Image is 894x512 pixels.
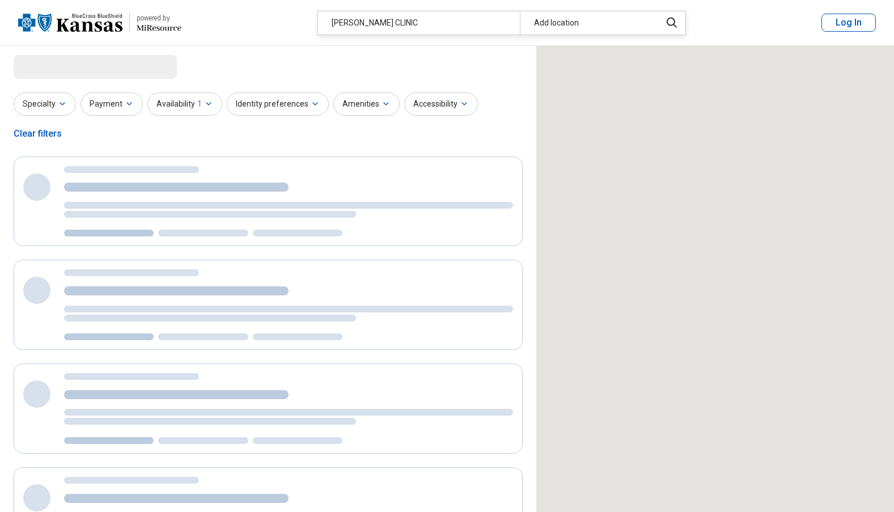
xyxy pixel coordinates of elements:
a: Blue Cross Blue Shield Kansaspowered by [18,9,181,36]
button: Availability1 [147,92,222,116]
div: [PERSON_NAME] CLINIC [318,11,520,35]
button: Amenities [333,92,400,116]
button: Accessibility [404,92,478,116]
button: Payment [80,92,143,116]
button: Specialty [14,92,76,116]
div: Clear filters [14,120,62,147]
img: Blue Cross Blue Shield Kansas [18,9,122,36]
div: Add location [520,11,654,35]
button: Identity preferences [227,92,329,116]
span: 1 [197,98,202,110]
button: Log In [821,14,876,32]
span: Loading... [14,55,109,78]
div: powered by [137,13,181,23]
